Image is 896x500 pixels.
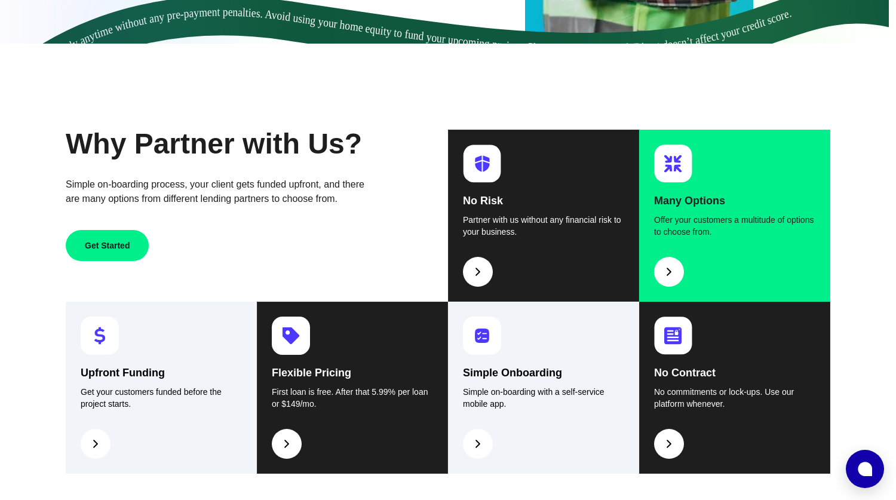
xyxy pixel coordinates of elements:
[471,265,485,279] img: arrow
[662,437,676,451] img: arrow
[463,214,624,238] p: Partner with us without any financial risk to your business.
[81,386,242,410] p: Get your customers funded before the project starts.
[463,317,501,355] img: card
[66,130,448,158] h3: Why Partner with Us?
[272,317,310,355] img: card
[272,386,433,410] p: First loan is free. After that 5.99% per loan or $149/mo.
[66,241,149,250] a: Get Started
[654,364,815,381] h4: No Contract
[463,364,624,381] h4: Simple Onboarding
[463,386,624,410] p: Simple on-boarding with a self-service mobile app.
[88,437,103,451] img: arrow
[66,177,372,206] p: Simple on-boarding process, your client gets funded upfront, and there are many options from diff...
[654,214,815,238] p: Offer your customers a multitude of options to choose from.
[81,364,242,381] h4: Upfront Funding
[662,265,676,279] img: arrow
[66,230,149,261] button: Get Started
[272,364,433,381] h4: Flexible Pricing
[654,386,815,410] p: No commitments or lock-ups. Use our platform whenever.
[654,145,692,183] img: card
[654,192,815,209] h4: Many Options
[280,437,294,451] img: arrow
[846,450,884,488] button: Open chat window
[654,317,692,355] img: card
[471,437,485,451] img: arrow
[81,317,119,355] img: card
[463,192,624,209] h4: No Risk
[463,145,501,183] img: card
